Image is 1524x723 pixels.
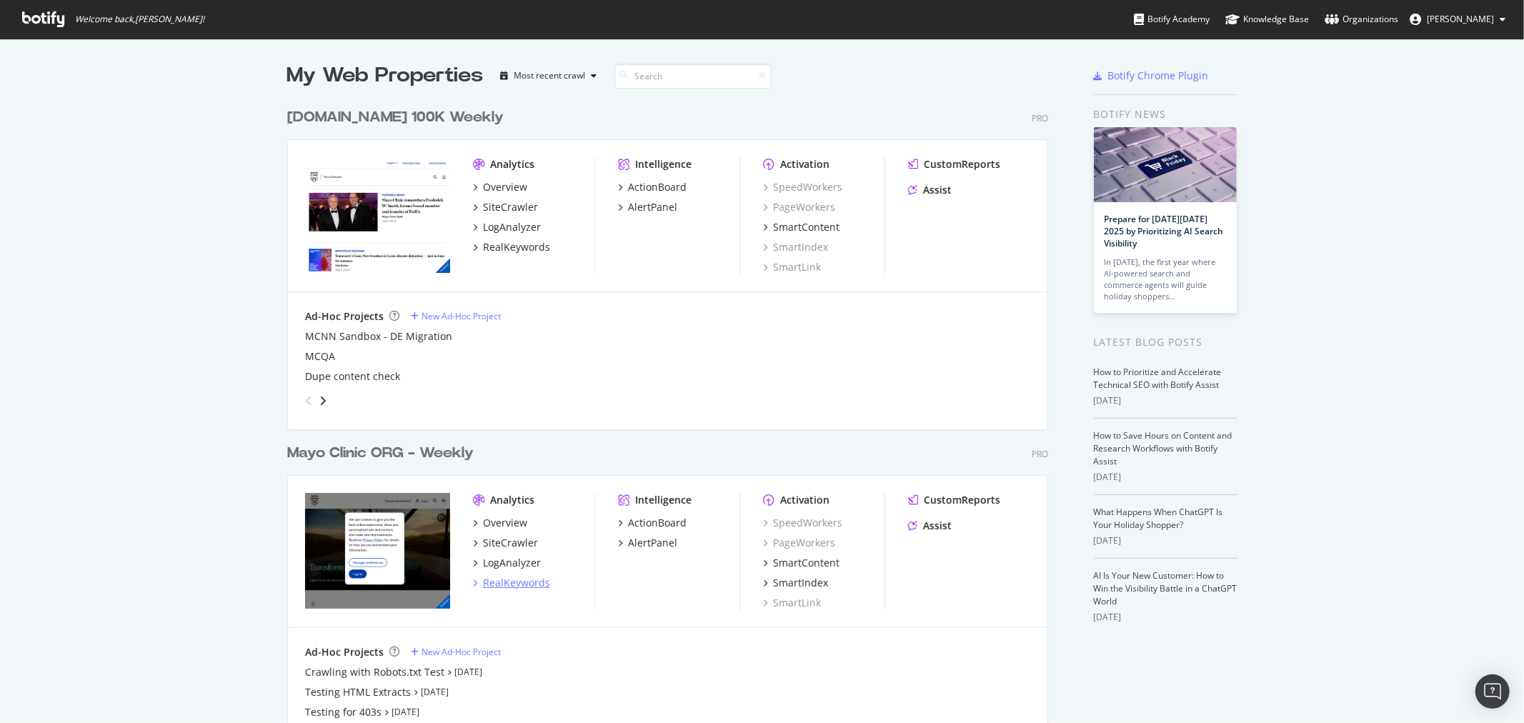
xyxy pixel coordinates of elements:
[483,556,541,570] div: LogAnalyzer
[1094,394,1237,407] div: [DATE]
[763,200,835,214] a: PageWorkers
[1475,674,1510,709] div: Open Intercom Messenger
[628,200,677,214] div: AlertPanel
[287,443,479,464] a: Mayo Clinic ORG - Weekly
[305,369,400,384] a: Dupe content check
[1108,69,1209,83] div: Botify Chrome Plugin
[495,64,603,87] button: Most recent crawl
[628,180,687,194] div: ActionBoard
[1094,569,1237,607] a: AI Is Your New Customer: How to Win the Visibility Battle in a ChatGPT World
[924,157,1000,171] div: CustomReports
[1427,13,1494,25] span: Jose Fausto Martinez
[287,107,504,128] div: [DOMAIN_NAME] 100K Weekly
[763,220,840,234] a: SmartContent
[1094,69,1209,83] a: Botify Chrome Plugin
[1105,256,1226,302] div: In [DATE], the first year where AI-powered search and commerce agents will guide holiday shoppers…
[635,157,692,171] div: Intelligence
[287,107,509,128] a: [DOMAIN_NAME] 100K Weekly
[305,685,411,699] a: Testing HTML Extracts
[483,240,550,254] div: RealKeywords
[454,666,482,678] a: [DATE]
[473,516,527,530] a: Overview
[763,596,821,610] div: SmartLink
[305,309,384,324] div: Ad-Hoc Projects
[763,516,842,530] a: SpeedWorkers
[483,516,527,530] div: Overview
[628,536,677,550] div: AlertPanel
[773,220,840,234] div: SmartContent
[1134,12,1210,26] div: Botify Academy
[1094,471,1237,484] div: [DATE]
[1094,334,1237,350] div: Latest Blog Posts
[490,157,534,171] div: Analytics
[908,183,952,197] a: Assist
[1094,366,1222,391] a: How to Prioritize and Accelerate Technical SEO with Botify Assist
[473,556,541,570] a: LogAnalyzer
[305,665,444,679] a: Crawling with Robots.txt Test
[305,349,335,364] a: MCQA
[773,576,828,590] div: SmartIndex
[392,706,419,718] a: [DATE]
[1225,12,1309,26] div: Knowledge Base
[473,200,538,214] a: SiteCrawler
[908,157,1000,171] a: CustomReports
[908,493,1000,507] a: CustomReports
[773,556,840,570] div: SmartContent
[1094,429,1232,467] a: How to Save Hours on Content and Research Workflows with Botify Assist
[1094,611,1237,624] div: [DATE]
[483,220,541,234] div: LogAnalyzer
[473,240,550,254] a: RealKeywords
[763,180,842,194] a: SpeedWorkers
[422,310,501,322] div: New Ad-Hoc Project
[763,260,821,274] a: SmartLink
[305,157,450,273] img: newsnetwork.mayoclinic.org
[305,705,382,719] a: Testing for 403s
[490,493,534,507] div: Analytics
[483,180,527,194] div: Overview
[483,576,550,590] div: RealKeywords
[780,493,830,507] div: Activation
[763,556,840,570] a: SmartContent
[287,61,484,90] div: My Web Properties
[1032,112,1048,124] div: Pro
[1032,448,1048,460] div: Pro
[473,220,541,234] a: LogAnalyzer
[1094,127,1237,202] img: Prepare for Black Friday 2025 by Prioritizing AI Search Visibility
[614,64,772,89] input: Search
[763,240,828,254] a: SmartIndex
[1094,534,1237,547] div: [DATE]
[421,686,449,698] a: [DATE]
[635,493,692,507] div: Intelligence
[305,493,450,609] img: mayoclinic.org
[514,71,586,80] div: Most recent crawl
[923,183,952,197] div: Assist
[473,536,538,550] a: SiteCrawler
[1398,8,1517,31] button: [PERSON_NAME]
[305,645,384,659] div: Ad-Hoc Projects
[1094,106,1237,122] div: Botify news
[483,200,538,214] div: SiteCrawler
[422,646,501,658] div: New Ad-Hoc Project
[628,516,687,530] div: ActionBoard
[618,516,687,530] a: ActionBoard
[318,394,328,408] div: angle-right
[299,389,318,412] div: angle-left
[305,329,452,344] a: MCNN Sandbox - DE Migration
[618,536,677,550] a: AlertPanel
[1105,213,1224,249] a: Prepare for [DATE][DATE] 2025 by Prioritizing AI Search Visibility
[411,646,501,658] a: New Ad-Hoc Project
[75,14,204,25] span: Welcome back, [PERSON_NAME] !
[1094,506,1223,531] a: What Happens When ChatGPT Is Your Holiday Shopper?
[473,576,550,590] a: RealKeywords
[411,310,501,322] a: New Ad-Hoc Project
